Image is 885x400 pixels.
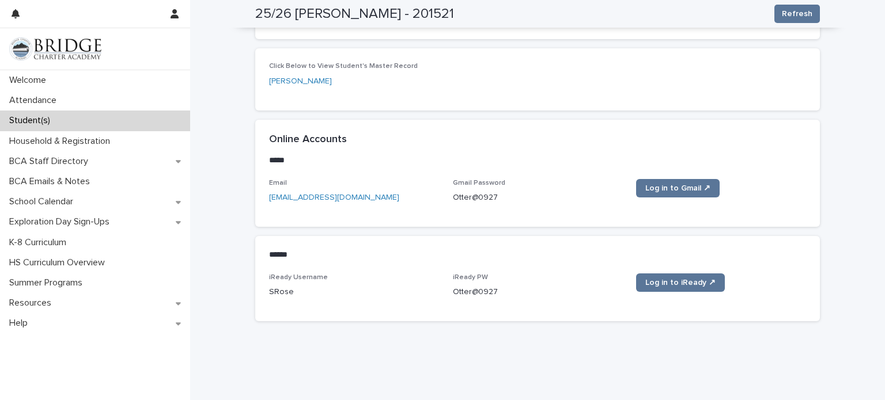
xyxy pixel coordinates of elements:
p: K-8 Curriculum [5,237,75,248]
h2: Online Accounts [269,134,347,146]
p: Summer Programs [5,277,92,288]
p: Exploration Day Sign-Ups [5,216,119,227]
p: School Calendar [5,196,82,207]
span: Click Below to View Student's Master Record [269,63,418,70]
p: Attendance [5,95,66,106]
p: Otter@0927 [453,192,623,204]
a: [EMAIL_ADDRESS][DOMAIN_NAME] [269,193,399,201]
span: Refresh [782,8,812,20]
p: Resources [5,298,60,308]
button: Refresh [774,5,820,23]
span: Gmail Password [453,180,505,186]
a: Log in to iReady ↗ [636,273,725,292]
span: iReady PW [453,274,488,281]
span: iReady Username [269,274,328,281]
p: BCA Emails & Notes [5,176,99,187]
p: Otter@0927 [453,286,623,298]
h2: 25/26 [PERSON_NAME] - 201521 [255,6,454,22]
span: Log in to Gmail ↗ [645,184,710,192]
p: SRose [269,286,439,298]
img: V1C1m3IdTEidaUdm9Hs0 [9,37,101,60]
p: Help [5,318,37,329]
a: Log in to Gmail ↗ [636,179,720,197]
p: HS Curriculum Overview [5,257,114,268]
span: Log in to iReady ↗ [645,279,716,287]
p: BCA Staff Directory [5,156,97,167]
p: Welcome [5,75,55,86]
p: Household & Registration [5,136,119,147]
span: Email [269,180,287,186]
a: [PERSON_NAME] [269,75,332,87]
p: Student(s) [5,115,59,126]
